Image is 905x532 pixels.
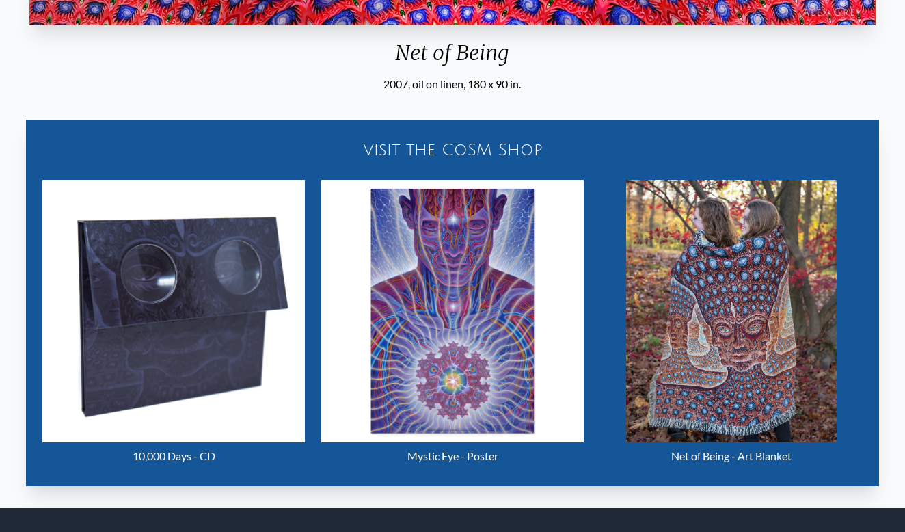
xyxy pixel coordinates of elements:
div: Mystic Eye - Poster [321,442,584,470]
div: Net of Being - Art Blanket [600,442,863,470]
a: Mystic Eye - Poster [321,180,584,470]
a: Net of Being - Art Blanket [600,180,863,470]
img: Net of Being - Art Blanket [626,180,836,442]
a: 10,000 Days - CD [42,180,305,470]
div: 2007, oil on linen, 180 x 90 in. [24,76,882,92]
div: 10,000 Days - CD [42,442,305,470]
div: Net of Being [24,40,882,76]
a: Visit the CoSM Shop [34,128,871,172]
img: Mystic Eye - Poster [321,180,584,442]
img: 10,000 Days - CD [42,180,305,442]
